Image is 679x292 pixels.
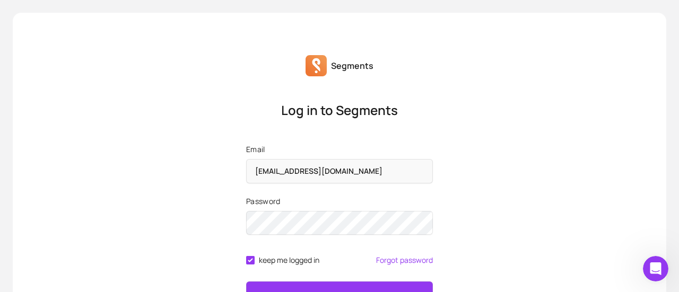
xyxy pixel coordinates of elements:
input: Password [246,211,433,235]
label: Email [246,144,433,155]
iframe: Intercom live chat [643,256,668,281]
input: remember me [246,256,255,264]
a: Forgot password [376,256,433,264]
span: keep me logged in [259,256,319,264]
label: Password [246,196,433,207]
p: Log in to Segments [246,102,433,119]
input: Email [246,159,433,183]
p: Segments [331,59,373,72]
